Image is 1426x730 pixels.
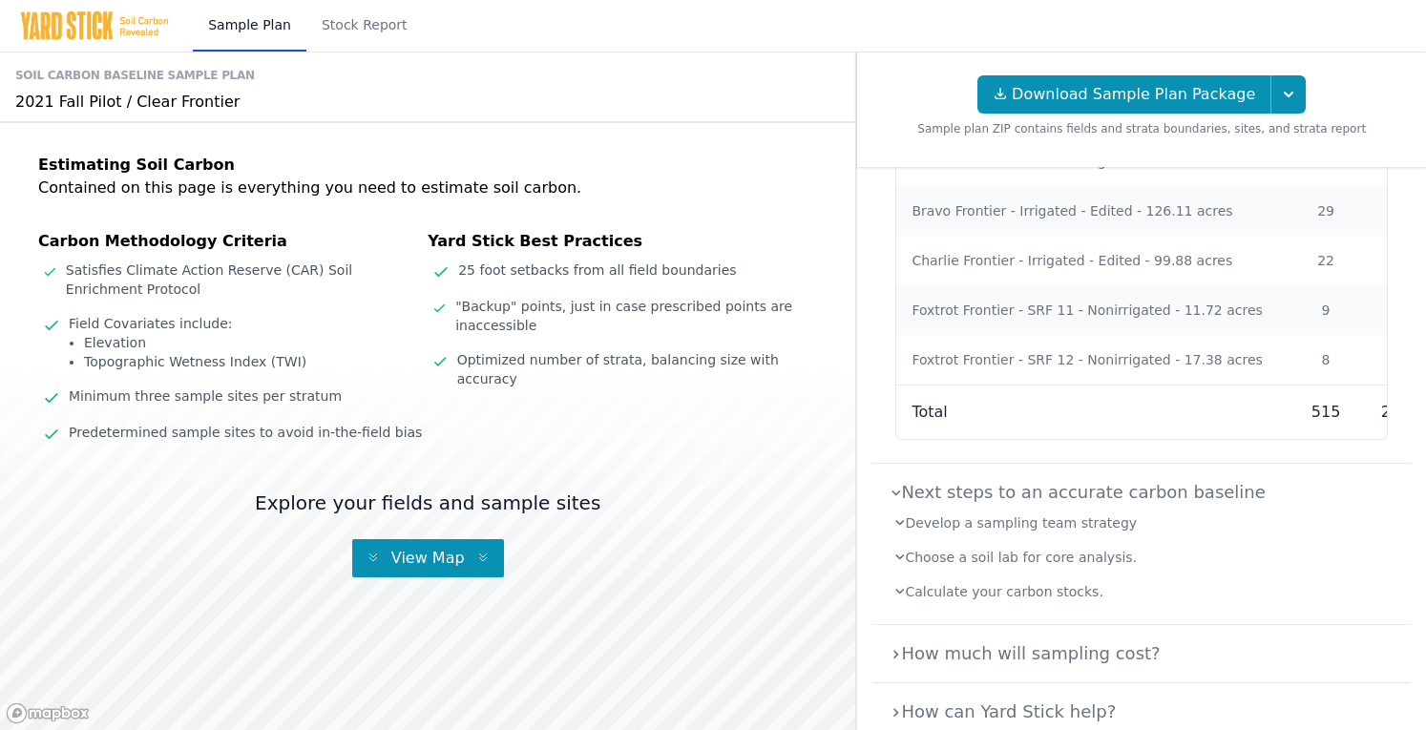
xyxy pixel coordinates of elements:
a: Mapbox logo [6,702,90,724]
td: Charlie Frontier - Irrigated - Edited - 99.88 acres [896,236,1286,285]
span: View Map [384,549,472,567]
div: Contained on this page is everything you need to estimate soil carbon. [38,177,817,199]
div: Yard Stick Best Practices [428,230,817,261]
td: 8 [1286,335,1366,386]
img: Yard Stick Logo [19,10,170,41]
summary: Calculate your carbon stocks. [891,582,1392,601]
li: Elevation [84,333,306,352]
div: Field Covariates include: [61,314,306,371]
div: "Backup" points, just in case prescribed points are inaccessible [448,297,813,335]
button: View Map [352,539,504,577]
td: Foxtrot Frontier - SRF 11 - Nonirrigated - 11.72 acres [896,285,1286,335]
td: Bravo Frontier - Irrigated - Edited - 126.11 acres [896,186,1286,236]
td: 29 [1286,186,1366,236]
div: Predetermined sample sites to avoid in-the-field bias [61,423,422,444]
td: 515 [1286,386,1366,440]
div: Explore your fields and sample sites [255,490,600,532]
summary: How much will sampling cost? [888,640,1395,667]
summary: Choose a soil lab for core analysis. [891,548,1392,567]
li: Topographic Wetness Index (TWI) [84,352,306,371]
div: Soil Carbon Baseline Sample Plan [15,60,840,91]
div: Estimating Soil Carbon [38,154,817,177]
td: 9 [1286,285,1366,335]
summary: Next steps to an accurate carbon baseline [888,479,1395,506]
div: 25 foot setbacks from all field boundaries [451,261,736,282]
div: 2021 Fall Pilot / Clear Frontier [15,91,840,114]
div: Minimum three sample sites per stratum [61,386,342,407]
td: 22 [1286,236,1366,285]
a: Download Sample Plan Package [977,75,1270,114]
div: Satisfies Climate Action Reserve (CAR) Soil Enrichment Protocol [58,261,424,299]
div: Sample plan ZIP contains fields and strata boundaries, sites, and strata report [887,121,1396,144]
td: Total [896,386,1286,440]
summary: Develop a sampling team strategy [891,513,1392,532]
div: Carbon Methodology Criteria [38,230,428,261]
td: Foxtrot Frontier - SRF 12 - Nonirrigated - 17.38 acres [896,335,1286,386]
summary: How can Yard Stick help? [888,699,1395,725]
div: Optimized number of strata, balancing size with accuracy [450,350,814,388]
